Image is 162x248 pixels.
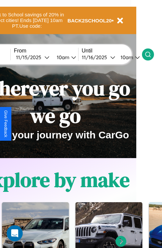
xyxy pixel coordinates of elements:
div: 10am [117,54,135,60]
div: Give Feedback [3,110,8,137]
button: 10am [51,54,78,61]
label: Until [82,48,142,54]
div: 10am [53,54,71,60]
button: 10am [115,54,142,61]
div: Open Intercom Messenger [7,225,23,241]
button: 11/15/2025 [14,54,51,61]
div: 11 / 15 / 2025 [16,54,44,60]
label: From [14,48,78,54]
div: 11 / 16 / 2025 [82,54,110,60]
b: BACK2SCHOOL20 [67,18,112,23]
